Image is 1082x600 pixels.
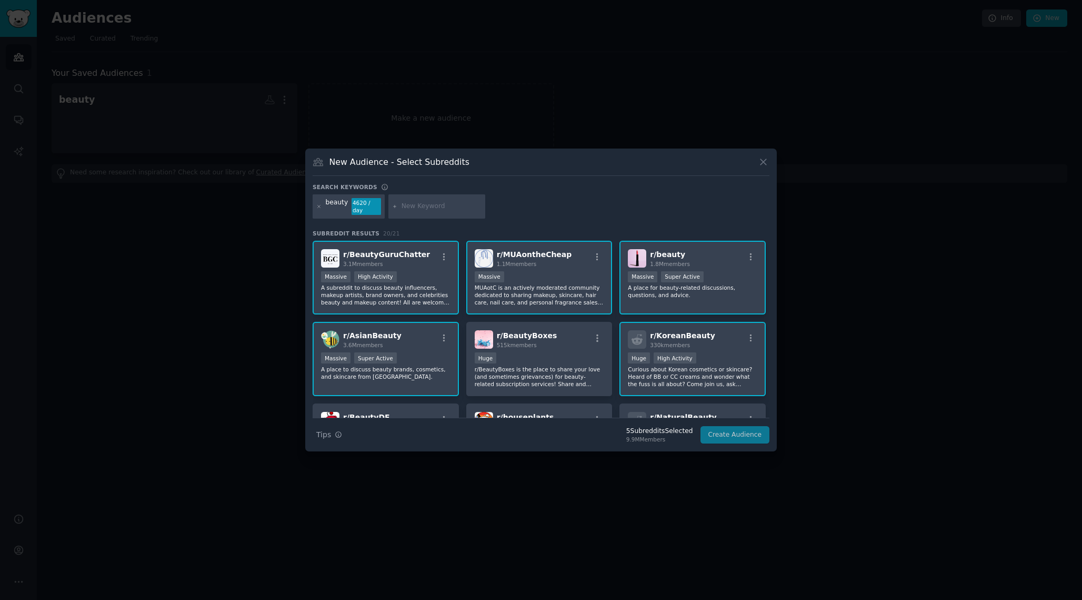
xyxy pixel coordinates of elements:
span: Tips [316,429,331,440]
div: Super Active [354,352,397,363]
img: MUAontheCheap [475,249,493,268]
span: 515k members [497,342,537,348]
img: BeautyGuruChatter [321,249,339,268]
span: r/ BeautyGuruChatter [343,250,430,259]
img: AsianBeauty [321,330,339,349]
p: A subreddit to discuss beauty influencers, makeup artists, brand owners, and celebrities beauty a... [321,284,450,306]
span: 20 / 21 [383,230,400,237]
input: New Keyword [402,202,482,211]
span: r/ NaturalBeauty [650,413,716,421]
span: r/ BeautyBoxes [497,331,557,340]
p: MUAotC is an actively moderated community dedicated to sharing makeup, skincare, hair care, nail ... [475,284,604,306]
span: r/ beauty [650,250,685,259]
img: beauty [628,249,646,268]
p: A place to discuss beauty brands, cosmetics, and skincare from [GEOGRAPHIC_DATA]. [321,366,450,380]
div: 9.9M Members [626,436,693,443]
div: Massive [475,271,504,282]
span: 1.8M members [650,261,690,267]
span: r/ MUAontheCheap [497,250,572,259]
span: 3.1M members [343,261,383,267]
h3: New Audience - Select Subreddits [329,156,469,168]
div: Huge [628,352,650,363]
span: r/ houseplants [497,413,554,421]
p: r/BeautyBoxes is the place to share your love (and sometimes grievances) for beauty-related subsc... [475,366,604,388]
div: Huge [475,352,497,363]
img: BeautyDE [321,412,339,430]
span: 1.1M members [497,261,537,267]
div: Massive [321,271,350,282]
div: 5 Subreddit s Selected [626,427,693,436]
span: r/ AsianBeauty [343,331,402,340]
img: BeautyBoxes [475,330,493,349]
div: High Activity [654,352,696,363]
div: 4620 / day [352,198,381,215]
span: 3.6M members [343,342,383,348]
span: 330k members [650,342,690,348]
div: beauty [326,198,348,215]
img: houseplants [475,412,493,430]
button: Tips [313,426,346,444]
span: r/ BeautyDE [343,413,390,421]
span: Subreddit Results [313,230,379,237]
div: Super Active [661,271,704,282]
div: High Activity [354,271,397,282]
p: Curious about Korean cosmetics or skincare? Heard of BB or CC creams and wonder what the fuss is ... [628,366,757,388]
h3: Search keywords [313,183,377,191]
span: r/ KoreanBeauty [650,331,715,340]
div: Massive [321,352,350,363]
div: Massive [628,271,657,282]
p: A place for beauty-related discussions, questions, and advice. [628,284,757,299]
